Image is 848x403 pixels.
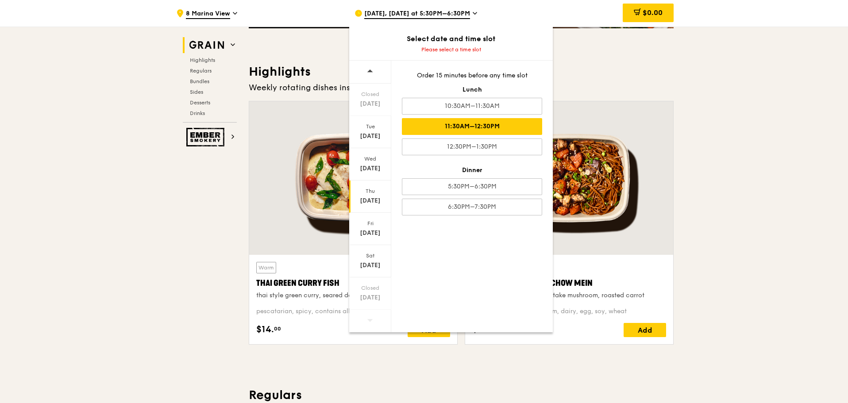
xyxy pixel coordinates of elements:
[351,188,390,195] div: Thu
[472,307,666,316] div: high protein, contains allium, dairy, egg, soy, wheat
[402,85,542,94] div: Lunch
[190,78,209,84] span: Bundles
[190,89,203,95] span: Sides
[249,387,674,403] h3: Regulars
[351,284,390,292] div: Closed
[402,178,542,195] div: 5:30PM–6:30PM
[351,220,390,227] div: Fri
[364,9,470,19] span: [DATE], [DATE] at 5:30PM–6:30PM
[351,164,390,173] div: [DATE]
[190,68,212,74] span: Regulars
[472,291,666,300] div: hong kong egg noodle, shiitake mushroom, roasted carrot
[472,277,666,289] div: Hikari Miso Chicken Chow Mein
[351,293,390,302] div: [DATE]
[256,307,450,316] div: pescatarian, spicy, contains allium, dairy, shellfish, soy, wheat
[349,34,553,44] div: Select date and time slot
[351,196,390,205] div: [DATE]
[351,100,390,108] div: [DATE]
[402,138,542,155] div: 12:30PM–1:30PM
[402,199,542,215] div: 6:30PM–7:30PM
[274,325,281,332] span: 00
[190,57,215,63] span: Highlights
[190,110,205,116] span: Drinks
[351,123,390,130] div: Tue
[408,323,450,337] div: Add
[186,9,230,19] span: 8 Marina View
[402,71,542,80] div: Order 15 minutes before any time slot
[349,46,553,53] div: Please select a time slot
[256,323,274,336] span: $14.
[249,81,674,94] div: Weekly rotating dishes inspired by flavours from around the world.
[351,91,390,98] div: Closed
[249,64,674,80] h3: Highlights
[624,323,666,337] div: Add
[351,229,390,238] div: [DATE]
[256,262,276,273] div: Warm
[351,155,390,162] div: Wed
[402,98,542,115] div: 10:30AM–11:30AM
[402,118,542,135] div: 11:30AM–12:30PM
[351,132,390,141] div: [DATE]
[351,252,390,259] div: Sat
[402,166,542,175] div: Dinner
[190,100,210,106] span: Desserts
[186,37,227,53] img: Grain web logo
[351,261,390,270] div: [DATE]
[186,128,227,146] img: Ember Smokery web logo
[256,291,450,300] div: thai style green curry, seared dory, butterfly blue pea rice
[256,277,450,289] div: Thai Green Curry Fish
[643,8,663,17] span: $0.00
